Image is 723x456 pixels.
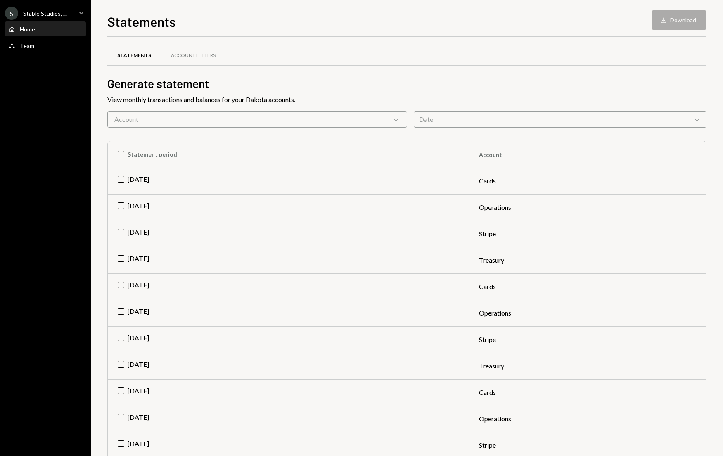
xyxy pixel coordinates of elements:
[469,141,706,168] th: Account
[414,111,706,128] div: Date
[469,168,706,194] td: Cards
[469,353,706,379] td: Treasury
[469,221,706,247] td: Stripe
[469,194,706,221] td: Operations
[117,52,151,59] div: Statements
[469,406,706,432] td: Operations
[171,52,216,59] div: Account Letters
[469,379,706,406] td: Cards
[107,95,706,104] div: View monthly transactions and balances for your Dakota accounts.
[20,26,35,33] div: Home
[5,38,86,53] a: Team
[161,45,225,66] a: Account Letters
[107,45,161,66] a: Statements
[107,111,407,128] div: Account
[469,326,706,353] td: Stripe
[107,76,706,92] h2: Generate statement
[469,247,706,273] td: Treasury
[20,42,34,49] div: Team
[107,13,176,30] h1: Statements
[23,10,67,17] div: Stable Studios, ...
[469,273,706,300] td: Cards
[5,21,86,36] a: Home
[469,300,706,326] td: Operations
[5,7,18,20] div: S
